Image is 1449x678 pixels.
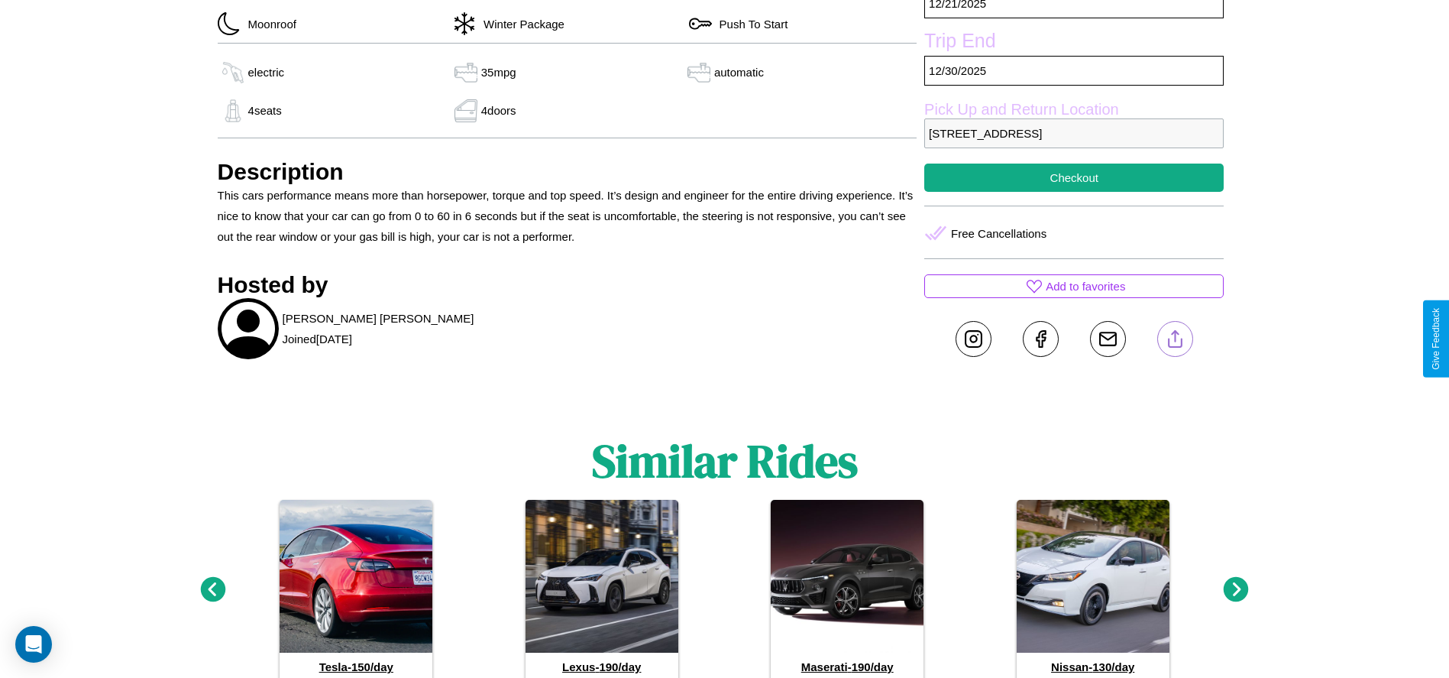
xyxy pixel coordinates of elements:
[1046,276,1125,297] p: Add to favorites
[283,329,352,349] p: Joined [DATE]
[283,308,474,329] p: [PERSON_NAME] [PERSON_NAME]
[218,159,917,185] h3: Description
[248,100,282,121] p: 4 seats
[218,61,248,84] img: gas
[684,61,714,84] img: gas
[476,14,564,34] p: Winter Package
[1431,308,1441,370] div: Give Feedback
[924,274,1224,298] button: Add to favorites
[924,101,1224,118] label: Pick Up and Return Location
[218,272,917,298] h3: Hosted by
[592,430,858,492] h1: Similar Rides
[248,62,285,83] p: electric
[712,14,788,34] p: Push To Start
[951,223,1046,244] p: Free Cancellations
[218,99,248,122] img: gas
[924,118,1224,148] p: [STREET_ADDRESS]
[15,626,52,663] div: Open Intercom Messenger
[451,99,481,122] img: gas
[241,14,296,34] p: Moonroof
[924,30,1224,56] label: Trip End
[924,56,1224,86] p: 12 / 30 / 2025
[714,62,764,83] p: automatic
[924,164,1224,192] button: Checkout
[481,100,516,121] p: 4 doors
[218,185,917,247] p: This cars performance means more than horsepower, torque and top speed. It’s design and engineer ...
[451,61,481,84] img: gas
[481,62,516,83] p: 35 mpg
